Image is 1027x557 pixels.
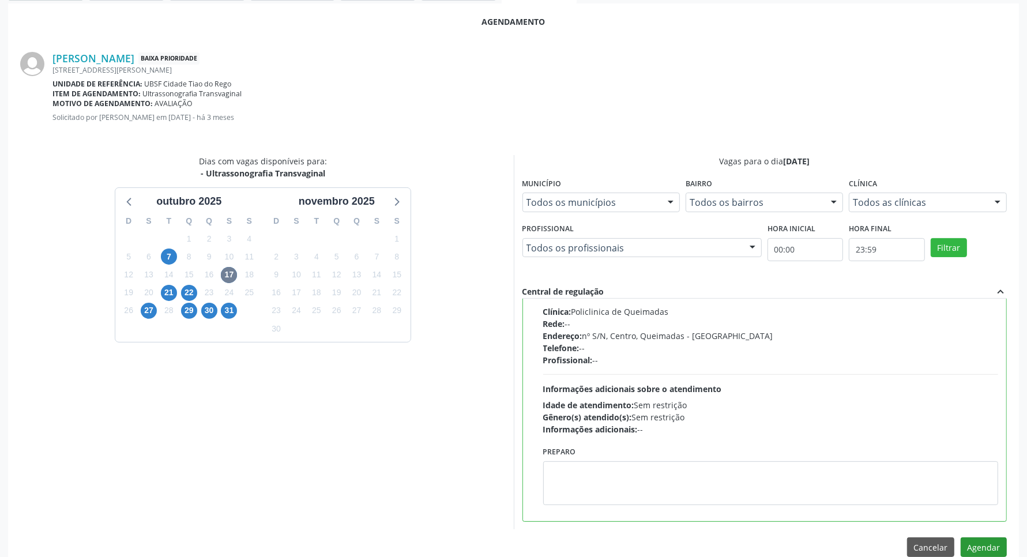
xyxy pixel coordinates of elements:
label: Profissional [522,220,574,238]
span: segunda-feira, 10 de novembro de 2025 [288,267,304,283]
span: domingo, 5 de outubro de 2025 [121,249,137,265]
input: Selecione o horário [768,238,844,261]
div: Sem restrição [543,411,999,423]
div: Q [326,212,347,230]
div: [STREET_ADDRESS][PERSON_NAME] [52,65,1007,75]
div: Sem restrição [543,399,999,411]
div: D [119,212,139,230]
button: Agendar [961,537,1007,557]
span: quarta-feira, 29 de outubro de 2025 [181,303,197,319]
div: Q [199,212,219,230]
div: -- [543,423,999,435]
a: [PERSON_NAME] [52,52,134,65]
span: quinta-feira, 27 de novembro de 2025 [349,303,365,319]
span: sexta-feira, 31 de outubro de 2025 [221,303,237,319]
span: terça-feira, 7 de outubro de 2025 [161,249,177,265]
div: Central de regulação [522,285,604,298]
span: terça-feira, 18 de novembro de 2025 [309,285,325,301]
span: Informações adicionais sobre o atendimento [543,383,722,394]
span: quarta-feira, 8 de outubro de 2025 [181,249,197,265]
span: segunda-feira, 24 de novembro de 2025 [288,303,304,319]
span: terça-feira, 25 de novembro de 2025 [309,303,325,319]
span: sexta-feira, 24 de outubro de 2025 [221,285,237,301]
span: terça-feira, 4 de novembro de 2025 [309,249,325,265]
div: S [139,212,159,230]
span: AVALIAÇÃO [155,99,193,108]
span: Todos os bairros [690,197,819,208]
b: Motivo de agendamento: [52,99,153,108]
span: Informações adicionais: [543,424,638,435]
span: quinta-feira, 20 de novembro de 2025 [349,285,365,301]
span: Endereço: [543,330,582,341]
label: Município [522,175,562,193]
span: sábado, 25 de outubro de 2025 [241,285,257,301]
div: Dias com vagas disponíveis para: [199,155,327,179]
div: novembro 2025 [294,194,379,209]
span: quinta-feira, 9 de outubro de 2025 [201,249,217,265]
span: quinta-feira, 30 de outubro de 2025 [201,303,217,319]
span: sexta-feira, 14 de novembro de 2025 [368,267,385,283]
div: T [159,212,179,230]
span: domingo, 23 de novembro de 2025 [268,303,284,319]
div: Q [347,212,367,230]
div: -- [543,342,999,354]
span: Profissional: [543,355,593,366]
span: quinta-feira, 13 de novembro de 2025 [349,267,365,283]
div: - Ultrassonografia Transvaginal [199,167,327,179]
div: S [387,212,407,230]
div: -- [543,318,999,330]
label: Hora final [849,220,891,238]
div: S [219,212,239,230]
div: S [239,212,259,230]
span: Gênero(s) atendido(s): [543,412,632,423]
span: domingo, 2 de novembro de 2025 [268,249,284,265]
label: Clínica [849,175,877,193]
span: sexta-feira, 17 de outubro de 2025 [221,267,237,283]
span: sábado, 15 de novembro de 2025 [389,267,405,283]
span: Todos as clínicas [853,197,983,208]
span: [DATE] [783,156,810,167]
span: sexta-feira, 28 de novembro de 2025 [368,303,385,319]
span: quarta-feira, 15 de outubro de 2025 [181,267,197,283]
span: sexta-feira, 21 de novembro de 2025 [368,285,385,301]
span: quarta-feira, 22 de outubro de 2025 [181,285,197,301]
span: quinta-feira, 16 de outubro de 2025 [201,267,217,283]
span: sábado, 1 de novembro de 2025 [389,231,405,247]
span: sábado, 4 de outubro de 2025 [241,231,257,247]
span: terça-feira, 21 de outubro de 2025 [161,285,177,301]
span: sexta-feira, 7 de novembro de 2025 [368,249,385,265]
div: Vagas para o dia [522,155,1007,167]
span: segunda-feira, 17 de novembro de 2025 [288,285,304,301]
div: D [266,212,287,230]
span: Idade de atendimento: [543,400,634,411]
div: Agendamento [20,16,1007,28]
span: quinta-feira, 23 de outubro de 2025 [201,285,217,301]
input: Selecione o horário [849,238,925,261]
span: segunda-feira, 20 de outubro de 2025 [141,285,157,301]
div: S [367,212,387,230]
span: Ultrassonografia Transvaginal [143,89,242,99]
div: T [306,212,326,230]
label: Preparo [543,443,576,461]
span: segunda-feira, 13 de outubro de 2025 [141,267,157,283]
span: sábado, 8 de novembro de 2025 [389,249,405,265]
div: outubro 2025 [152,194,226,209]
span: quarta-feira, 12 de novembro de 2025 [329,267,345,283]
span: domingo, 12 de outubro de 2025 [121,267,137,283]
span: domingo, 26 de outubro de 2025 [121,303,137,319]
img: img [20,52,44,76]
span: quarta-feira, 1 de outubro de 2025 [181,231,197,247]
span: sábado, 22 de novembro de 2025 [389,285,405,301]
span: terça-feira, 28 de outubro de 2025 [161,303,177,319]
span: Todos os profissionais [526,242,738,254]
b: Unidade de referência: [52,79,142,89]
span: segunda-feira, 6 de outubro de 2025 [141,249,157,265]
span: segunda-feira, 3 de novembro de 2025 [288,249,304,265]
span: quarta-feira, 26 de novembro de 2025 [329,303,345,319]
span: sábado, 29 de novembro de 2025 [389,303,405,319]
span: domingo, 30 de novembro de 2025 [268,321,284,337]
span: Todos os municípios [526,197,656,208]
span: Clínica: [543,306,571,317]
b: Item de agendamento: [52,89,141,99]
span: quarta-feira, 5 de novembro de 2025 [329,249,345,265]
